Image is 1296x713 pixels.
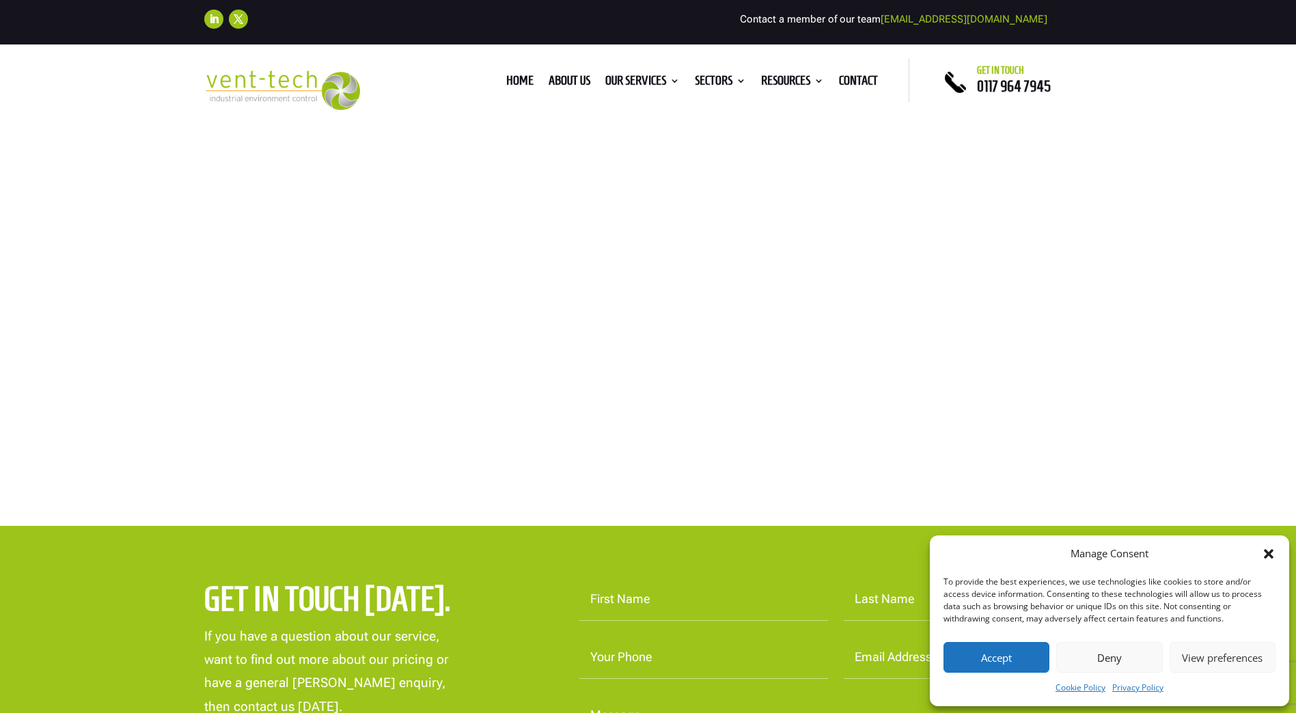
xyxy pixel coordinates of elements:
[1112,680,1163,696] a: Privacy Policy
[506,76,534,91] a: Home
[579,637,828,679] input: Your Phone
[943,642,1049,673] button: Accept
[579,578,828,621] input: First Name
[204,578,489,626] h2: Get in touch [DATE].
[1056,642,1162,673] button: Deny
[943,576,1274,625] div: To provide the best experiences, we use technologies like cookies to store and/or access device i...
[977,65,1024,76] span: Get in touch
[605,76,680,91] a: Our Services
[881,13,1047,25] a: [EMAIL_ADDRESS][DOMAIN_NAME]
[204,10,223,29] a: Follow on LinkedIn
[740,13,1047,25] span: Contact a member of our team
[844,637,1092,679] input: Email Address
[1262,547,1276,561] div: Close dialog
[1071,546,1148,562] div: Manage Consent
[204,70,361,111] img: 2023-09-27T08_35_16.549ZVENT-TECH---Clear-background
[977,78,1051,94] a: 0117 964 7945
[839,76,878,91] a: Contact
[1170,642,1276,673] button: View preferences
[229,10,248,29] a: Follow on X
[549,76,590,91] a: About us
[761,76,824,91] a: Resources
[844,578,1092,621] input: Last Name
[695,76,746,91] a: Sectors
[1056,680,1105,696] a: Cookie Policy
